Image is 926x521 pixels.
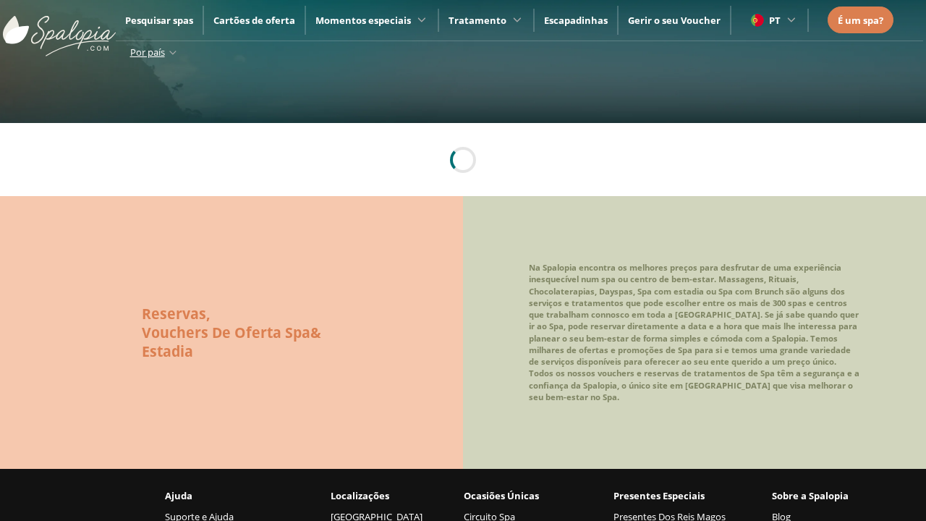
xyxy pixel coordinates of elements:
h2: , [142,305,321,323]
span: Reservas [142,304,206,323]
span: Localizações [331,488,389,504]
span: Ocasiões Únicas [464,488,539,504]
h2: & [142,323,321,342]
span: É um spa? [838,14,883,27]
a: Pesquisar spas [125,14,193,27]
span: Vouchers De Oferta Spa [142,323,310,342]
a: Escapadinhas [544,14,608,27]
span: Ajuda [165,488,192,504]
a: Cartões de oferta [213,14,295,27]
span: Na Spalopia encontra os melhores preços para desfrutar de uma experiência inesquecível num spa ou... [529,262,859,402]
span: Sobre a Spalopia [772,488,849,504]
span: Presentes Especiais [613,488,705,504]
a: É um spa? [838,12,883,28]
span: Por país [130,46,165,59]
span: Estadia [142,342,193,361]
a: Gerir o seu Voucher [628,14,721,27]
img: ImgLogoSpalopia.BvClDcEz.svg [3,1,116,56]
